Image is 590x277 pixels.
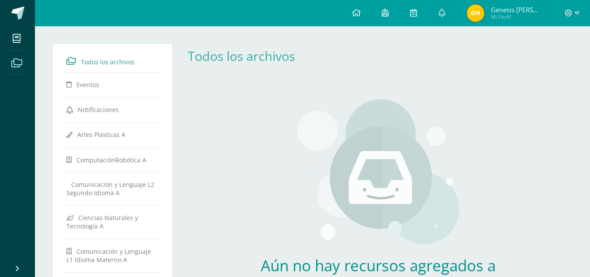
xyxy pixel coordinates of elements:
a: Eventos [66,77,159,92]
span: Mi Perfil [491,13,543,21]
div: Todos los archivos [188,47,308,64]
span: Todos los archivos [81,58,135,66]
img: stages.png [297,99,459,248]
a: Todos los archivos [188,47,295,64]
span: Comunicación y Lenguaje L1 Idioma Materno A [66,247,151,264]
span: ComputaciónRobótica A [76,155,146,164]
span: Notificaciones [78,105,119,114]
a: Notificaciones [66,102,159,117]
a: Comunicación y Lenguaje L1 Idioma Materno A [66,243,159,267]
a: ComputaciónRobótica A [66,152,159,168]
span: Ciencias Naturales y Tecnología A [66,214,138,230]
a: Artes Plásticas A [66,126,159,142]
span: Comunicación y Lenguaje L2 Segundo Idioma A [66,180,154,197]
a: Comunicación y Lenguaje L2 Segundo Idioma A [66,177,159,200]
span: Genesis [PERSON_NAME] [491,5,543,14]
span: Artes Plásticas A [77,130,125,139]
a: Todos los archivos [66,53,159,69]
span: Eventos [76,81,99,89]
a: Ciencias Naturales y Tecnología A [66,210,159,234]
img: 04271ee4ae93c19e84c90783d833ef90.png [467,4,484,22]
